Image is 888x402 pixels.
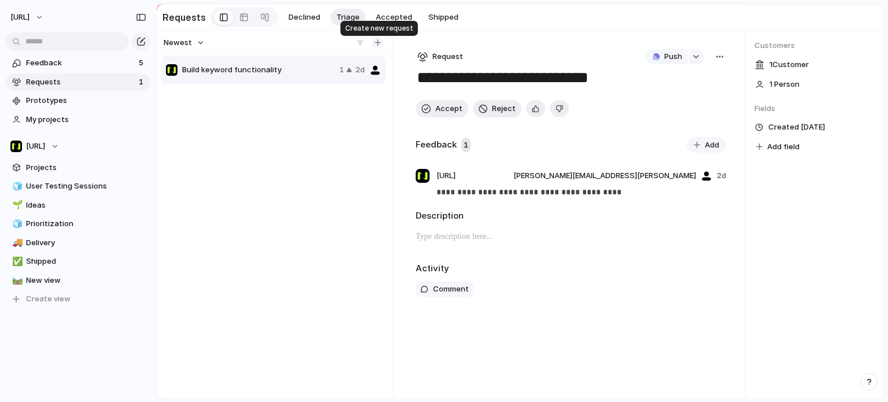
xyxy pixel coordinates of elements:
button: 🛤️ [10,275,22,286]
button: Declined [283,9,326,26]
div: Create new request [341,21,418,36]
span: Shipped [26,256,146,267]
span: [PERSON_NAME][EMAIL_ADDRESS][PERSON_NAME] [513,170,696,182]
a: Prototypes [6,92,150,109]
button: Newest [162,35,206,50]
div: 🧊 [12,217,20,231]
span: Prototypes [26,95,146,106]
span: Ideas [26,200,146,211]
a: 🛤️New view [6,272,150,289]
button: Accepted [370,9,418,26]
span: Feedback [26,57,135,69]
button: ✅ [10,256,22,267]
span: Created [DATE] [768,121,825,133]
button: [URL] [5,8,50,27]
span: 2d [717,170,726,182]
button: Request [416,49,465,64]
span: Delivery [26,237,146,249]
a: Projects [6,159,150,176]
div: ✅ [12,255,20,268]
button: Shipped [423,9,464,26]
span: 2d [356,64,365,76]
span: Push [664,51,682,62]
button: Create view [6,290,150,308]
span: 1 Customer [769,59,809,71]
h2: Description [416,209,726,223]
span: 5 [139,57,146,69]
button: Add [687,137,726,153]
span: Add field [767,141,800,153]
span: [URL] [26,141,45,152]
span: Shipped [428,12,458,23]
span: Add [705,139,719,151]
span: Newest [164,37,192,49]
span: Request [432,51,463,62]
button: [URL] [6,138,150,155]
span: User Testing Sessions [26,180,146,192]
a: My projects [6,111,150,128]
span: 1 Person [769,79,800,90]
span: [URL] [436,170,456,182]
button: Reject [473,100,521,117]
h2: Activity [416,262,449,275]
button: Comment [416,282,473,297]
a: 🧊Prioritization [6,215,150,233]
div: 🛤️ [12,274,20,287]
button: 🧊 [10,180,22,192]
a: 🌱Ideas [6,197,150,214]
button: Push [646,49,688,64]
button: Triage [331,9,365,26]
span: [URL] [10,12,29,23]
a: ✅Shipped [6,253,150,270]
span: Prioritization [26,218,146,230]
button: Accept [416,100,468,117]
span: 1 [461,138,471,153]
a: 🧊User Testing Sessions [6,178,150,195]
span: Projects [26,162,146,174]
button: 🚚 [10,237,22,249]
span: Build keyword functionality [182,64,335,76]
span: Declined [288,12,320,23]
span: Create view [26,293,71,305]
span: My projects [26,114,146,126]
span: Accept [435,103,462,115]
div: 🌱 [12,198,20,212]
a: Feedback5 [6,54,150,72]
span: Reject [492,103,516,115]
span: Triage [336,12,360,23]
span: Comment [433,283,469,295]
a: Requests1 [6,73,150,91]
span: Requests [26,76,135,88]
button: Add field [754,139,801,154]
span: 1 [139,76,146,88]
span: 1 [339,64,344,76]
button: 🧊 [10,218,22,230]
span: Customers [754,40,875,51]
span: Fields [754,103,875,115]
a: 🚚Delivery [6,234,150,252]
span: Accepted [376,12,412,23]
h2: Feedback [416,138,457,152]
div: 🧊 [12,180,20,193]
button: 🌱 [10,200,22,211]
h2: Requests [162,10,206,24]
span: New view [26,275,146,286]
div: 🚚 [12,236,20,249]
